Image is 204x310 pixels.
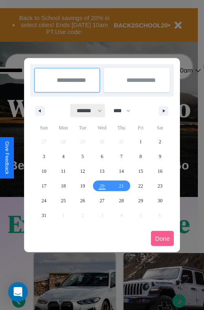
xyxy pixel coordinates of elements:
[151,179,170,193] button: 23
[62,149,64,164] span: 4
[34,164,53,179] button: 10
[157,179,162,193] span: 23
[53,149,73,164] button: 4
[73,179,92,193] button: 19
[151,149,170,164] button: 9
[61,164,66,179] span: 11
[112,121,131,134] span: Thu
[119,164,124,179] span: 14
[73,121,92,134] span: Tue
[34,149,53,164] button: 3
[112,193,131,208] button: 28
[119,179,124,193] span: 21
[120,149,122,164] span: 7
[53,121,73,134] span: Mon
[140,134,142,149] span: 1
[82,149,84,164] span: 5
[112,179,131,193] button: 21
[151,193,170,208] button: 30
[131,134,150,149] button: 1
[80,179,85,193] span: 19
[34,121,53,134] span: Sun
[42,208,47,223] span: 31
[159,134,161,149] span: 2
[131,121,150,134] span: Fri
[42,179,47,193] span: 17
[53,164,73,179] button: 11
[100,179,104,193] span: 20
[61,179,66,193] span: 18
[100,164,104,179] span: 13
[73,193,92,208] button: 26
[4,141,10,174] div: Give Feedback
[138,164,143,179] span: 15
[138,193,143,208] span: 29
[151,164,170,179] button: 16
[73,164,92,179] button: 12
[140,149,142,164] span: 8
[119,193,124,208] span: 28
[43,149,45,164] span: 3
[73,149,92,164] button: 5
[34,193,53,208] button: 24
[151,134,170,149] button: 2
[151,121,170,134] span: Sat
[92,149,111,164] button: 6
[131,149,150,164] button: 8
[157,193,162,208] span: 30
[131,164,150,179] button: 15
[34,179,53,193] button: 17
[80,164,85,179] span: 12
[157,164,162,179] span: 16
[151,231,174,246] button: Done
[112,149,131,164] button: 7
[131,179,150,193] button: 22
[138,179,143,193] span: 22
[34,208,53,223] button: 31
[42,164,47,179] span: 10
[92,179,111,193] button: 20
[53,193,73,208] button: 25
[100,193,104,208] span: 27
[53,179,73,193] button: 18
[80,193,85,208] span: 26
[8,282,28,302] div: Open Intercom Messenger
[61,193,66,208] span: 25
[92,193,111,208] button: 27
[101,149,103,164] span: 6
[92,164,111,179] button: 13
[42,193,47,208] span: 24
[92,121,111,134] span: Wed
[131,193,150,208] button: 29
[112,164,131,179] button: 14
[159,149,161,164] span: 9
